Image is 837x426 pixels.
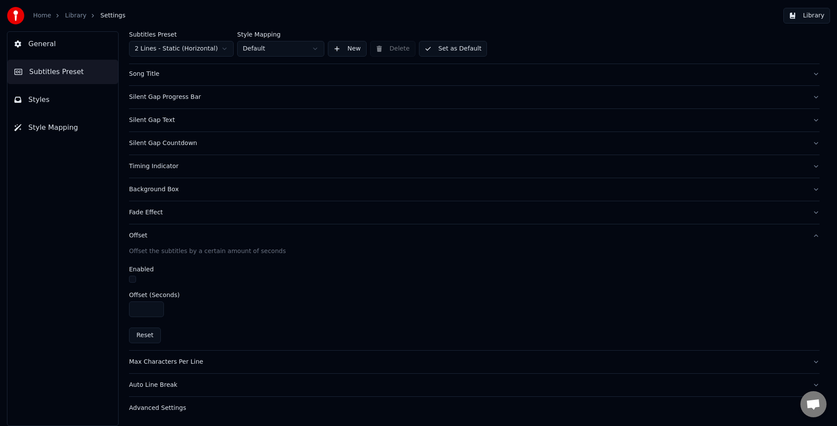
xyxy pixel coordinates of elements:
button: Styles [7,88,118,112]
button: Fade Effect [129,201,820,224]
nav: breadcrumb [33,11,126,20]
button: General [7,32,118,56]
div: Song Title [129,70,806,78]
div: Background Box [129,185,806,194]
button: Auto Line Break [129,374,820,396]
span: General [28,39,56,49]
button: Style Mapping [7,115,118,140]
button: Reset [129,328,161,343]
div: Max Characters Per Line [129,358,806,366]
button: Advanced Settings [129,397,820,419]
div: Offset the subtitles by a certain amount of seconds [129,247,820,256]
div: Advanced Settings [129,404,806,412]
a: Library [65,11,86,20]
label: Offset (Seconds) [129,292,180,298]
div: Open chat [800,391,827,417]
img: youka [7,7,24,24]
span: Styles [28,95,50,105]
div: Fade Effect [129,208,806,217]
div: Auto Line Break [129,381,806,389]
div: Timing Indicator [129,162,806,171]
span: Settings [100,11,125,20]
div: Offset [129,247,820,350]
div: Silent Gap Progress Bar [129,93,806,101]
button: Silent Gap Progress Bar [129,86,820,108]
button: Silent Gap Countdown [129,132,820,155]
button: Timing Indicator [129,155,820,178]
label: Subtitles Preset [129,31,234,37]
button: Song Title [129,63,820,85]
div: Silent Gap Countdown [129,139,806,148]
button: Subtitles Preset [7,60,118,84]
div: Offset [129,231,806,240]
label: Enabled [129,266,154,272]
a: Home [33,11,51,20]
div: Silent Gap Text [129,116,806,125]
button: Background Box [129,178,820,201]
button: Silent Gap Text [129,109,820,132]
button: Max Characters Per Line [129,351,820,373]
button: New [328,41,367,57]
span: Subtitles Preset [29,67,84,77]
span: Style Mapping [28,122,78,133]
button: Set as Default [419,41,487,57]
label: Style Mapping [237,31,324,37]
button: Offset [129,224,820,247]
button: Library [783,8,830,24]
